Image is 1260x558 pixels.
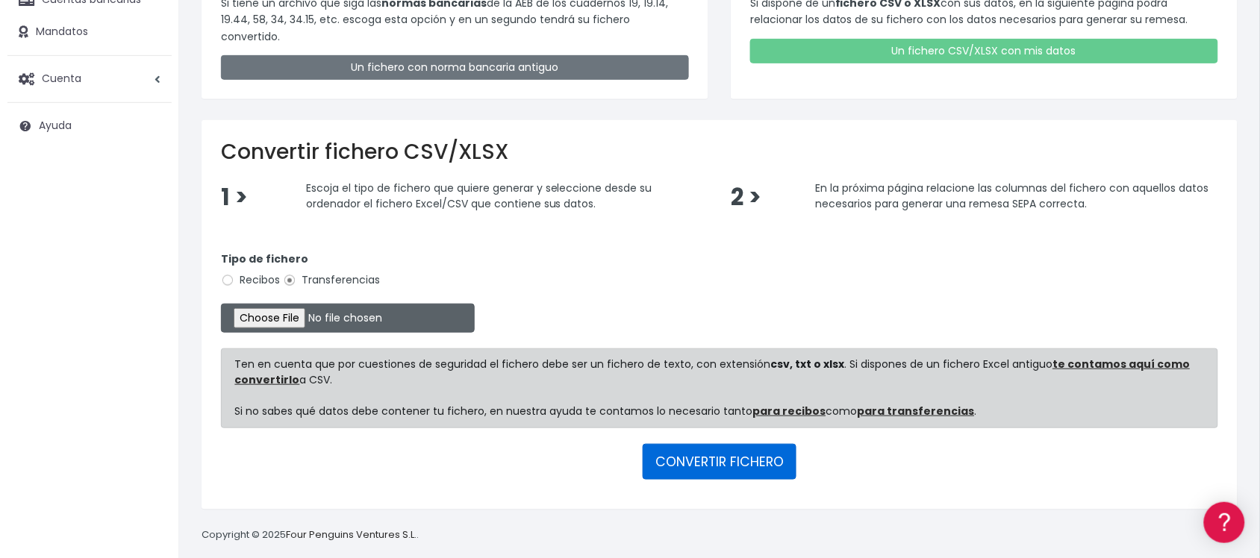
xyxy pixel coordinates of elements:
[7,63,172,95] a: Cuenta
[15,358,284,372] div: Programadores
[221,348,1218,428] div: Ten en cuenta que por cuestiones de seguridad el fichero debe ser un fichero de texto, con extens...
[15,258,284,281] a: Perfiles de empresas
[286,527,417,542] a: Four Penguins Ventures S.L.
[15,127,284,150] a: Información general
[39,119,72,134] span: Ayuda
[221,251,308,266] strong: Tipo de fichero
[816,181,1209,212] span: En la próxima página relacione las columnas del fichero con aquellos datos necesarios para genera...
[202,527,419,543] p: Copyright © 2025 .
[15,165,284,179] div: Convertir ficheros
[15,381,284,404] a: API
[221,55,689,80] a: Un fichero con norma bancaria antiguo
[15,104,284,118] div: Información general
[15,399,284,425] button: Contáctanos
[221,272,280,288] label: Recibos
[753,404,826,418] a: para recibos
[731,181,761,213] span: 2 >
[771,357,845,372] strong: csv, txt o xlsx
[750,39,1218,63] a: Un fichero CSV/XLSX con mis datos
[221,181,248,213] span: 1 >
[15,189,284,212] a: Formatos
[205,430,287,444] a: POWERED BY ENCHANT
[15,212,284,235] a: Problemas habituales
[306,181,652,212] span: Escoja el tipo de fichero que quiere generar y seleccione desde su ordenador el fichero Excel/CSV...
[7,110,172,142] a: Ayuda
[221,139,1218,165] h2: Convertir fichero CSV/XLSX
[15,296,284,310] div: Facturación
[15,235,284,258] a: Videotutoriales
[643,444,796,480] button: CONVERTIR FICHERO
[858,404,975,418] a: para transferencias
[7,16,172,48] a: Mandatos
[15,320,284,343] a: General
[42,71,81,86] span: Cuenta
[235,357,1191,387] a: te contamos aquí como convertirlo
[283,272,380,288] label: Transferencias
